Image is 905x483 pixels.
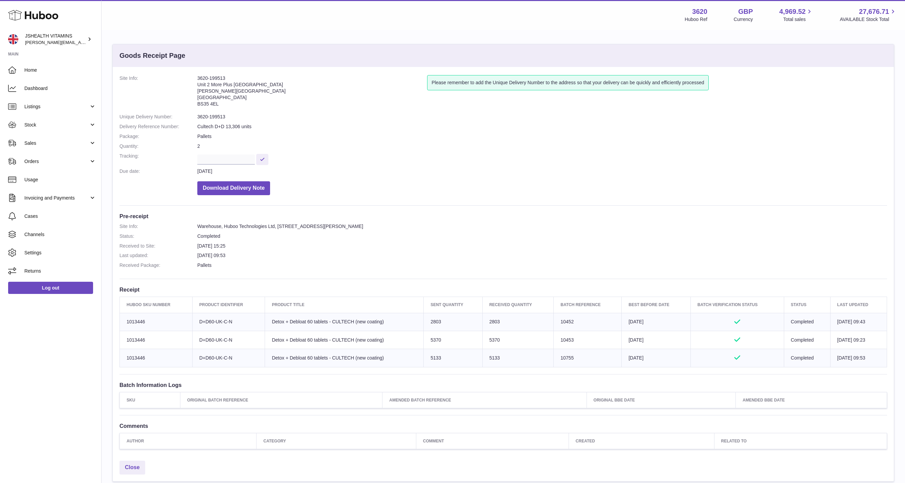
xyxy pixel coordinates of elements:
[24,122,89,128] span: Stock
[119,243,197,249] dt: Received to Site:
[197,75,427,110] address: 3620-199513 Unit 2 More Plus [GEOGRAPHIC_DATA] [PERSON_NAME][GEOGRAPHIC_DATA] [GEOGRAPHIC_DATA] B...
[119,233,197,239] dt: Status:
[119,252,197,259] dt: Last updated:
[736,392,887,408] th: Amended BBE Date
[779,7,806,16] span: 4,969.52
[265,297,424,313] th: Product title
[8,282,93,294] a: Log out
[197,114,887,120] dd: 3620-199513
[24,158,89,165] span: Orders
[257,433,416,449] th: Category
[197,181,270,195] button: Download Delivery Note
[119,75,197,110] dt: Site Info:
[8,34,18,44] img: francesca@jshealthvitamins.com
[25,33,86,46] div: JSHEALTH VITAMINS
[24,103,89,110] span: Listings
[622,331,691,349] td: [DATE]
[197,123,887,130] dd: Cultech D+D 13,306 units
[265,313,424,331] td: Detox + Debloat 60 tablets - CULTECH (new coating)
[482,313,554,331] td: 2803
[192,313,265,331] td: D+D60-UK-C-N
[197,262,887,269] dd: Pallets
[265,331,424,349] td: Detox + Debloat 60 tablets - CULTECH (new coating)
[482,297,554,313] th: Received Quantity
[192,297,265,313] th: Product Identifier
[690,297,784,313] th: Batch Verification Status
[424,297,483,313] th: Sent Quantity
[24,195,89,201] span: Invoicing and Payments
[783,16,813,23] span: Total sales
[119,381,887,389] h3: Batch Information Logs
[119,212,887,220] h3: Pre-receipt
[119,51,185,60] h3: Goods Receipt Page
[382,392,587,408] th: Amended Batch Reference
[840,16,897,23] span: AVAILABLE Stock Total
[119,153,197,165] dt: Tracking:
[24,268,96,274] span: Returns
[622,349,691,367] td: [DATE]
[120,433,257,449] th: Author
[784,331,830,349] td: Completed
[784,349,830,367] td: Completed
[24,177,96,183] span: Usage
[119,123,197,130] dt: Delivery Reference Number:
[830,313,887,331] td: [DATE] 09:43
[569,433,714,449] th: Created
[830,297,887,313] th: Last updated
[840,7,897,23] a: 27,676.71 AVAILABLE Stock Total
[779,7,814,23] a: 4,969.52 Total sales
[738,7,753,16] strong: GBP
[119,143,197,149] dt: Quantity:
[197,243,887,249] dd: [DATE] 15:25
[416,433,569,449] th: Comment
[830,349,887,367] td: [DATE] 09:53
[119,114,197,120] dt: Unique Delivery Number:
[119,133,197,140] dt: Package:
[424,349,483,367] td: 5133
[197,223,887,230] dd: Warehouse, Huboo Technologies Ltd, [STREET_ADDRESS][PERSON_NAME]
[685,16,707,23] div: Huboo Ref
[554,297,622,313] th: Batch Reference
[554,331,622,349] td: 10453
[119,286,887,293] h3: Receipt
[24,85,96,92] span: Dashboard
[424,313,483,331] td: 2803
[120,313,193,331] td: 1013446
[784,297,830,313] th: Status
[119,223,197,230] dt: Site Info:
[120,297,193,313] th: Huboo SKU Number
[197,252,887,259] dd: [DATE] 09:53
[859,7,889,16] span: 27,676.71
[197,168,887,175] dd: [DATE]
[119,461,145,475] a: Close
[180,392,382,408] th: Original Batch Reference
[427,75,708,90] div: Please remember to add the Unique Delivery Number to the address so that your delivery can be qui...
[587,392,736,408] th: Original BBE Date
[714,433,887,449] th: Related to
[24,231,96,238] span: Channels
[424,331,483,349] td: 5370
[24,67,96,73] span: Home
[197,143,887,149] dd: 2
[554,349,622,367] td: 10755
[265,349,424,367] td: Detox + Debloat 60 tablets - CULTECH (new coating)
[120,349,193,367] td: 1013446
[119,262,197,269] dt: Received Package:
[197,133,887,140] dd: Pallets
[120,331,193,349] td: 1013446
[119,422,887,430] h3: Comments
[120,392,180,408] th: SKU
[622,313,691,331] td: [DATE]
[192,349,265,367] td: D+D60-UK-C-N
[25,40,136,45] span: [PERSON_NAME][EMAIL_ADDRESS][DOMAIN_NAME]
[830,331,887,349] td: [DATE] 09:23
[482,331,554,349] td: 5370
[784,313,830,331] td: Completed
[692,7,707,16] strong: 3620
[24,250,96,256] span: Settings
[119,168,197,175] dt: Due date:
[622,297,691,313] th: Best Before Date
[554,313,622,331] td: 10452
[482,349,554,367] td: 5133
[24,140,89,146] span: Sales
